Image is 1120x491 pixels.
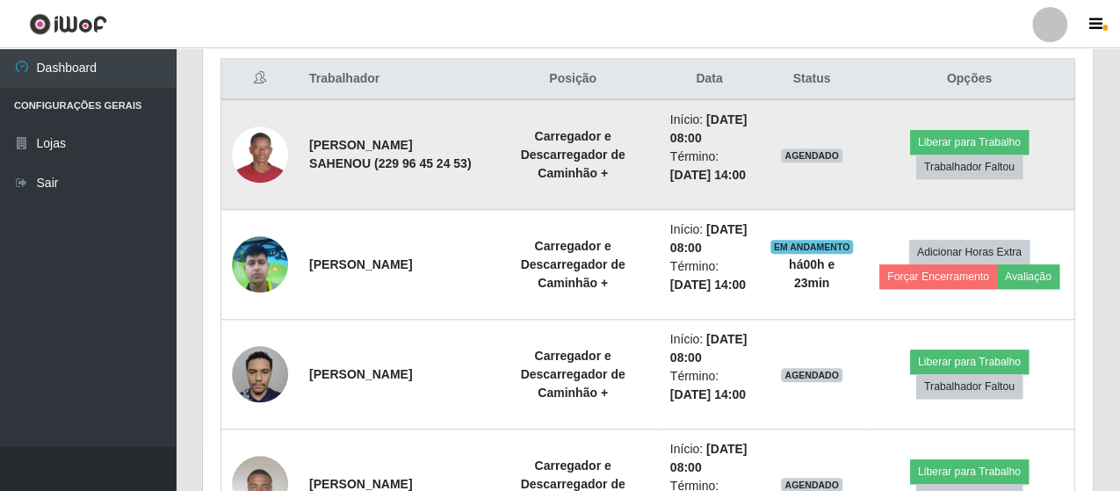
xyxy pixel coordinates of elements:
span: EM ANDAMENTO [770,240,854,254]
button: Liberar para Trabalho [910,350,1029,374]
strong: Carregador e Descarregador de Caminhão + [520,239,625,290]
th: Trabalhador [299,59,486,100]
button: Trabalhador Faltou [916,155,1022,179]
li: Início: [670,220,749,257]
button: Forçar Encerramento [879,264,997,289]
img: 1748462708796.jpeg [232,227,288,302]
strong: há 00 h e 23 min [789,257,835,290]
strong: [PERSON_NAME] [309,257,412,271]
strong: [PERSON_NAME] [309,477,412,491]
th: Data [660,59,760,100]
span: AGENDADO [781,148,842,162]
time: [DATE] 08:00 [670,442,748,474]
li: Término: [670,367,749,404]
th: Posição [486,59,659,100]
strong: Carregador e Descarregador de Caminhão + [520,129,625,180]
button: Liberar para Trabalho [910,130,1029,155]
button: Adicionar Horas Extra [909,240,1030,264]
li: Início: [670,111,749,148]
time: [DATE] 14:00 [670,387,746,401]
li: Início: [670,330,749,367]
img: CoreUI Logo [29,13,107,35]
time: [DATE] 14:00 [670,278,746,292]
strong: Carregador e Descarregador de Caminhão + [520,349,625,400]
li: Término: [670,148,749,184]
time: [DATE] 08:00 [670,222,748,255]
time: [DATE] 08:00 [670,332,748,365]
strong: [PERSON_NAME] SAHENOU (229 96 45 24 53) [309,138,471,170]
strong: [PERSON_NAME] [309,367,412,381]
th: Opções [864,59,1075,100]
span: AGENDADO [781,368,842,382]
li: Término: [670,257,749,294]
time: [DATE] 14:00 [670,168,746,182]
th: Status [759,59,863,100]
button: Trabalhador Faltou [916,374,1022,399]
img: 1754538060330.jpeg [232,336,288,411]
li: Início: [670,440,749,477]
time: [DATE] 08:00 [670,112,748,145]
button: Avaliação [997,264,1059,289]
img: 1751668430791.jpeg [232,126,288,183]
button: Liberar para Trabalho [910,459,1029,484]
